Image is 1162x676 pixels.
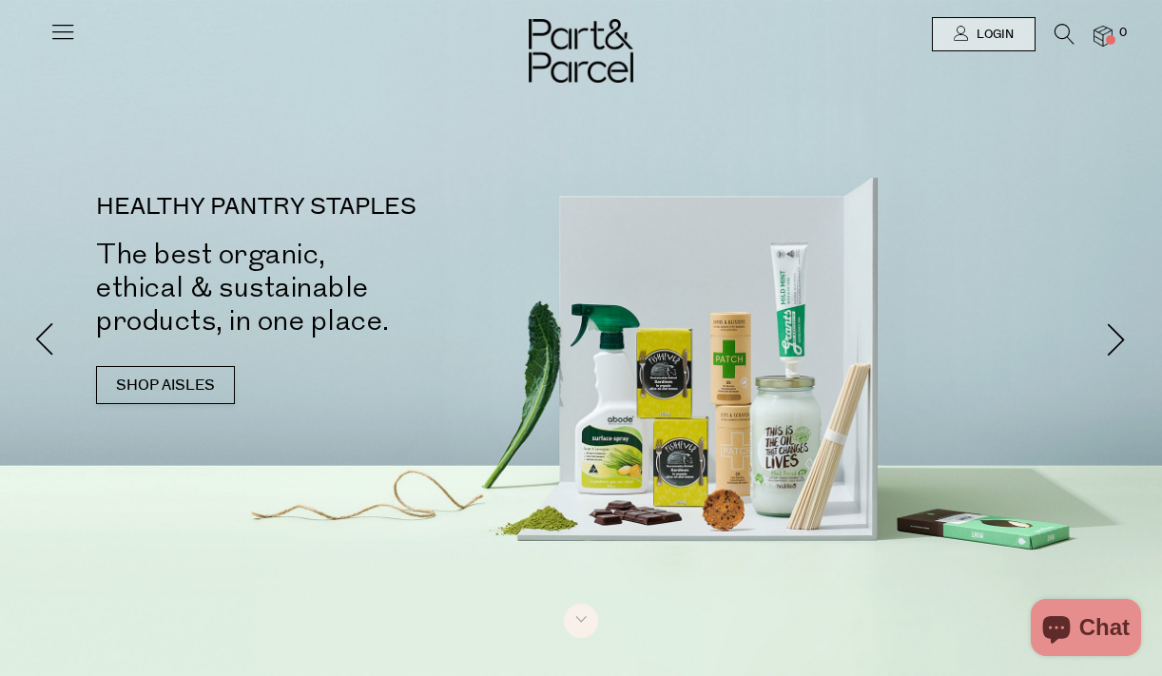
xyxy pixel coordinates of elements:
a: Login [932,17,1036,51]
p: HEALTHY PANTRY STAPLES [96,196,610,219]
h2: The best organic, ethical & sustainable products, in one place. [96,238,610,338]
a: SHOP AISLES [96,366,235,404]
img: Part&Parcel [529,19,633,83]
a: 0 [1094,26,1113,46]
inbox-online-store-chat: Shopify online store chat [1025,599,1147,661]
span: Login [972,27,1014,43]
span: 0 [1114,25,1132,42]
